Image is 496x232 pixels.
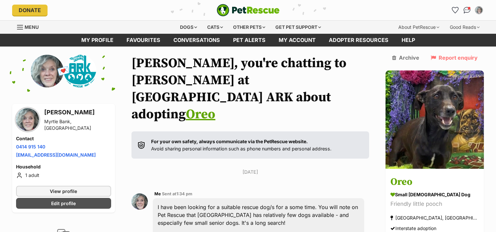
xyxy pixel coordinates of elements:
ul: Account quick links [450,5,484,15]
a: Report enquiry [431,55,478,61]
img: Southern Downs ARK profile pic [64,55,96,87]
div: Get pet support [271,21,326,34]
img: logo-e224e6f780fb5917bec1dbf3a21bbac754714ae5b6737aabdf751b685950b380.svg [217,4,280,16]
a: PetRescue [217,4,280,16]
span: View profile [50,188,77,195]
strong: For your own safety, always communicate via the PetRescue website. [151,139,308,144]
h3: Oreo [390,175,479,189]
a: Favourites [120,34,167,47]
img: Amanda Monteith profile pic [131,193,148,210]
a: My account [272,34,322,47]
h3: [PERSON_NAME] [44,108,111,117]
a: Oreo [186,106,215,123]
img: Amanda Monteith profile pic [16,108,39,131]
span: Menu [25,24,39,30]
a: Archive [392,55,419,61]
span: 💌 [56,64,71,78]
a: [EMAIL_ADDRESS][DOMAIN_NAME] [16,152,96,158]
div: [GEOGRAPHIC_DATA], [GEOGRAPHIC_DATA] [390,213,479,222]
a: Donate [12,5,48,16]
a: Adopter resources [322,34,395,47]
div: Dogs [175,21,202,34]
a: My profile [75,34,120,47]
img: Amanda Monteith profile pic [31,55,64,87]
a: Favourites [450,5,461,15]
div: About PetRescue [394,21,444,34]
a: Help [395,34,422,47]
img: Oreo [386,70,484,169]
div: Friendly little pooch [390,200,479,208]
span: Me [154,191,161,196]
h4: Household [16,164,111,170]
div: Good Reads [445,21,484,34]
button: My account [474,5,484,15]
a: Pet alerts [227,34,272,47]
img: chat-41dd97257d64d25036548639549fe6c8038ab92f7586957e7f3b1b290dea8141.svg [464,7,470,13]
p: [DATE] [131,168,369,175]
h4: Contact [16,135,111,142]
div: small [DEMOGRAPHIC_DATA] Dog [390,191,479,198]
div: Myrtle Bank, [GEOGRAPHIC_DATA] [44,118,111,131]
h1: [PERSON_NAME], you're chatting to [PERSON_NAME] at [GEOGRAPHIC_DATA] ARK about adopting [131,55,369,123]
div: Other pets [228,21,270,34]
a: Menu [17,21,43,32]
span: Edit profile [51,200,76,207]
img: Amanda Monteith profile pic [476,7,482,13]
a: Edit profile [16,198,111,209]
span: Sent at [162,191,192,196]
span: 1:34 pm [176,191,192,196]
a: Conversations [462,5,472,15]
p: Avoid sharing personal information such as phone numbers and personal address. [151,138,331,152]
a: conversations [167,34,227,47]
a: 0414 915 140 [16,144,45,149]
div: Cats [203,21,228,34]
a: View profile [16,186,111,197]
li: 1 adult [16,171,111,179]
